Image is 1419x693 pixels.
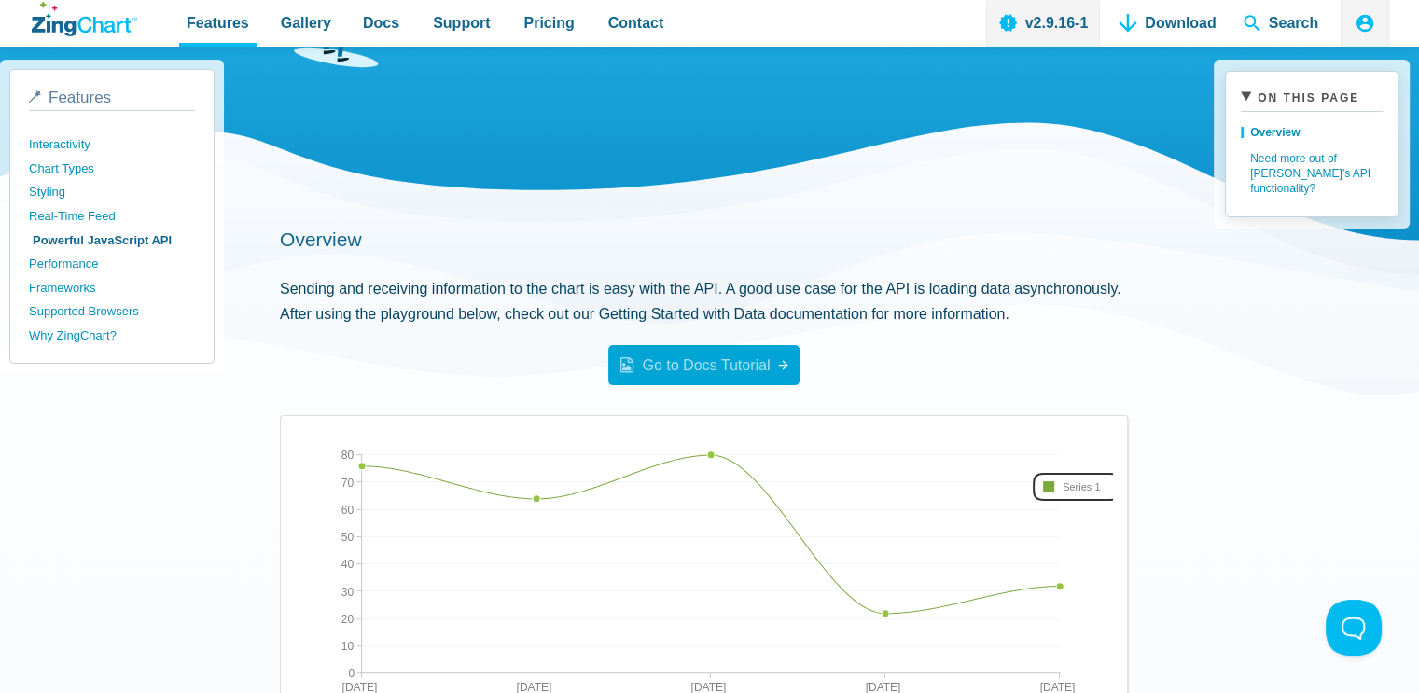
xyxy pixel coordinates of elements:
a: Go to Docs Tutorial [608,345,800,385]
span: Pricing [523,10,574,35]
a: ZingChart Logo. Click to return to the homepage [32,2,137,36]
a: Chart Types [29,157,195,181]
a: Styling [29,180,195,204]
a: Overview [280,229,362,250]
span: Docs [363,10,399,35]
summary: On This Page [1241,87,1383,112]
a: Frameworks [29,276,195,300]
span: Go to Docs Tutorial [623,357,771,373]
a: Real-Time Feed [29,204,195,229]
span: Gallery [281,10,331,35]
a: Need more out of [PERSON_NAME]'s API functionality? [1241,146,1383,201]
span: Features [49,89,111,106]
a: Performance [29,252,195,276]
p: Sending and receiving information to the chart is easy with the API. A good use case for the API ... [280,276,1128,326]
a: Interactivity [29,132,195,157]
a: Features [29,89,195,111]
span: Contact [608,10,664,35]
span: Features [187,10,249,35]
a: Why ZingChart? [29,324,195,348]
iframe: Toggle Customer Support [1326,600,1382,656]
a: Powerful JavaScript API [29,229,195,253]
a: Overview [1241,119,1383,146]
span: Support [433,10,490,35]
a: Supported Browsers [29,299,195,324]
